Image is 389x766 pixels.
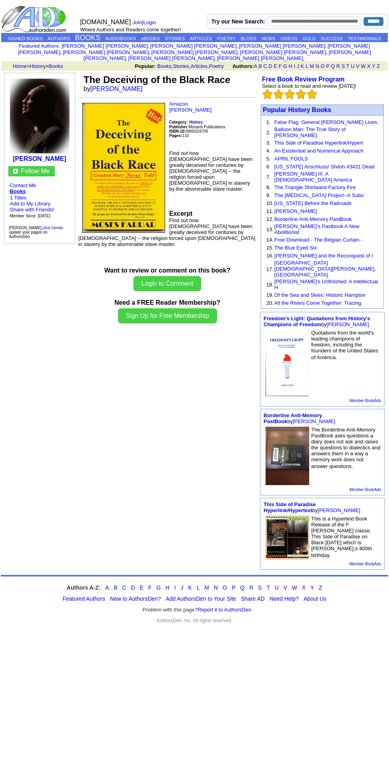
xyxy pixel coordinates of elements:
[13,155,66,162] b: [PERSON_NAME]
[62,43,148,49] a: [PERSON_NAME] [PERSON_NAME]
[258,584,262,591] a: S
[274,245,317,251] a: The Blue Eyed Six
[90,85,143,92] a: [PERSON_NAME]
[13,63,27,69] a: Home
[122,584,126,591] a: C
[148,584,152,591] a: F
[169,129,186,133] b: ISBN-10:
[341,63,345,69] a: S
[21,168,50,174] font: Follow Me
[80,19,131,25] font: [DOMAIN_NAME]
[258,63,262,69] a: B
[240,584,245,591] a: Q
[264,315,370,327] a: Freedom's Light: Quotations from History's Champions of Freedom
[118,308,217,323] button: Sign Up for Free Membership
[140,584,143,591] a: E
[302,584,306,591] a: X
[321,36,343,41] a: SUCCESS
[274,192,364,198] a: The [MEDICAL_DATA] Project--A Subo
[310,584,314,591] a: Y
[266,292,273,298] font: 19.
[274,260,376,278] a: [GEOGRAPHIC_DATA][DEMOGRAPHIC_DATA][PERSON_NAME], [GEOGRAPHIC_DATA]
[157,63,171,69] a: Books
[274,156,308,162] a: APRIL FOOLS
[293,418,335,424] a: [PERSON_NAME]
[326,63,329,69] a: P
[133,19,159,25] font: |
[274,140,363,146] a: This Side of Paradise Hyperlink/Hypert
[49,63,63,69] a: Books
[173,63,189,69] a: Stories
[264,501,360,513] font: by
[143,19,156,25] a: Login
[48,36,70,41] a: AUTHORS
[141,36,160,41] a: eBOOKS
[211,18,265,25] label: Try our New Search:
[263,63,267,69] a: C
[348,36,381,41] a: TESTIMONIALS
[30,63,46,69] a: History
[266,200,273,206] font: 10.
[240,49,326,55] a: [PERSON_NAME] [PERSON_NAME]
[84,85,148,92] font: by
[316,63,319,69] a: N
[302,36,316,41] a: GOLD
[151,49,237,55] a: [PERSON_NAME] [PERSON_NAME]
[266,119,271,125] font: 1.
[43,226,60,230] a: click here
[67,584,100,591] strong: Authors A-Z:
[266,164,271,170] font: 6.
[318,507,360,513] a: [PERSON_NAME]
[232,63,254,69] b: Authors:
[327,321,369,327] a: [PERSON_NAME]
[321,63,325,69] a: O
[266,148,271,154] font: 4.
[114,299,220,306] b: Need a FREE Reader Membership?
[217,36,236,41] a: POETRY
[169,210,193,217] font: Excerpt
[274,216,352,222] a: Borderline Anti-Memory PastBook
[181,584,183,591] a: J
[351,63,354,69] a: U
[133,281,201,287] a: Login to Comment
[266,427,309,485] img: 76059.jpeg
[350,398,381,403] a: Member BookAds
[166,584,169,591] a: H
[274,148,364,154] a: An Existential and Numerical Approach
[238,44,239,48] font: i
[294,63,295,69] a: I
[266,253,273,259] font: 16.
[274,200,352,206] a: [US_STATE] Before the Railroads
[188,584,192,591] a: K
[75,34,100,42] a: BOOKS
[275,584,279,591] a: U
[274,279,378,290] a: [PERSON_NAME]'s Unfinished: A Intellectual H
[135,63,156,69] b: Popular:
[356,63,360,69] a: V
[307,89,317,99] img: bigemptystars.png
[249,584,253,591] a: R
[169,150,252,192] font: Find out how [DEMOGRAPHIC_DATA] have been greatly deceived for centuries by [DEMOGRAPHIC_DATA] --...
[241,596,265,602] a: Share AD
[266,140,271,146] font: 3.
[83,49,371,61] a: [PERSON_NAME] [PERSON_NAME]
[266,174,271,180] font: 7.
[19,43,60,49] font: :
[18,43,371,61] font: , , , , , , , , , ,
[273,89,284,99] img: bigemptystars.png
[135,63,387,69] font: , , ,
[190,36,212,41] a: ARTICLES
[331,63,335,69] a: Q
[239,50,240,55] font: i
[266,237,273,243] font: 14.
[311,427,380,469] font: The Borderline Anti-Memory PastBook asks questions a diary does not ask and raises the questions ...
[10,195,26,201] a: 1 Titles
[346,63,349,69] a: T
[263,106,331,113] a: Popular History Books
[133,19,142,25] a: Join
[84,74,230,85] font: The Deceiving of the Black Race
[214,584,218,591] a: N
[361,63,366,69] a: W
[10,201,50,207] a: Add to My Library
